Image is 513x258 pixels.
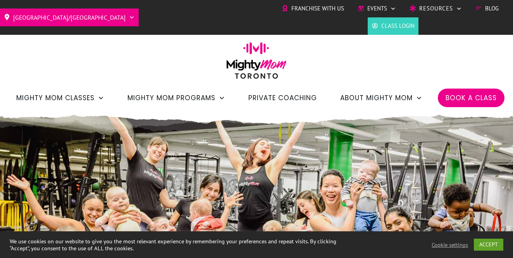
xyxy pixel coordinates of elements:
a: ACCEPT [474,239,503,251]
span: Mighty Mom Programs [127,91,215,104]
span: Mighty Mom Classes [16,91,95,104]
span: [GEOGRAPHIC_DATA]/[GEOGRAPHIC_DATA] [13,11,126,24]
span: Resources [419,3,453,14]
a: Mighty Mom Classes [16,91,104,104]
a: Resources [410,3,462,14]
span: Blog [485,3,499,14]
a: [GEOGRAPHIC_DATA]/[GEOGRAPHIC_DATA] [4,11,135,24]
a: Franchise with Us [282,3,344,14]
span: Franchise with Us [291,3,344,14]
a: Cookie settings [432,241,468,248]
a: Book a Class [446,91,497,104]
img: mightymom-logo-toronto [222,42,291,84]
span: Events [367,3,387,14]
a: Private Coaching [248,91,317,104]
span: About Mighty Mom [340,91,413,104]
a: Mighty Mom Programs [127,91,225,104]
span: Class Login [381,20,415,32]
a: Blog [475,3,499,14]
a: Events [358,3,396,14]
a: About Mighty Mom [340,91,422,104]
a: Class Login [372,20,415,32]
div: We use cookies on our website to give you the most relevant experience by remembering your prefer... [10,238,355,252]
